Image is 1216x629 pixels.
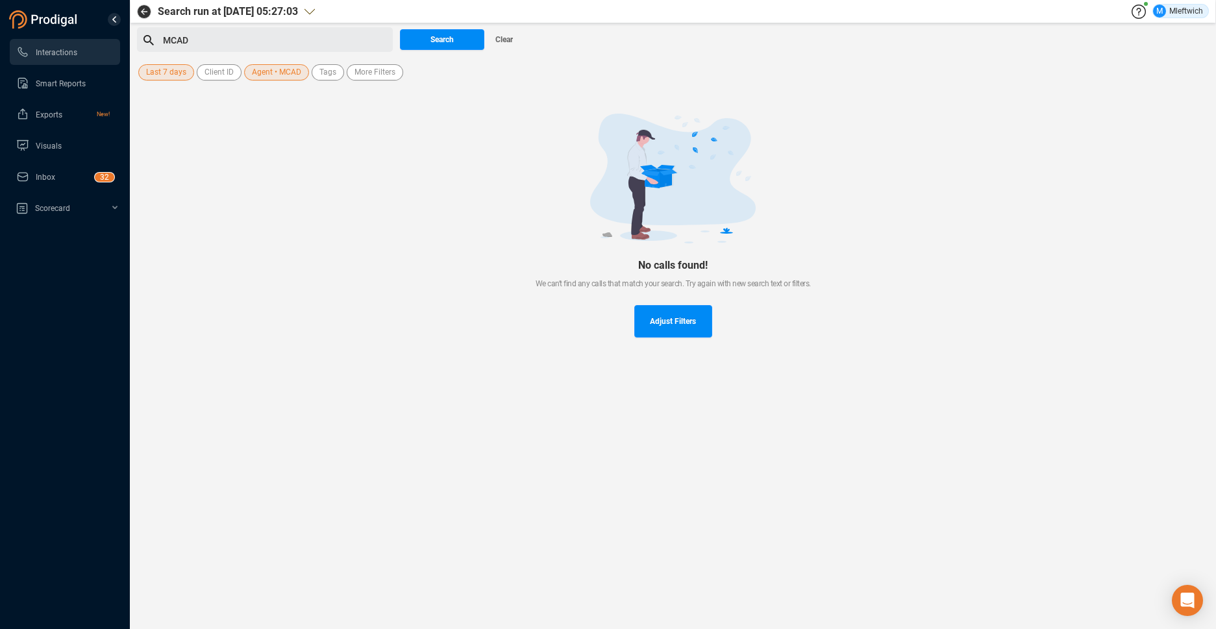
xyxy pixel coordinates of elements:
[158,278,1188,290] div: We can't find any calls that match your search. Try again with new search text or filters.
[163,35,188,45] span: MCAD
[354,64,395,80] span: More Filters
[1153,5,1203,18] div: Mleftwich
[97,101,110,127] span: New!
[16,132,110,158] a: Visuals
[158,4,298,19] span: Search run at [DATE] 05:27:03
[36,110,62,119] span: Exports
[36,173,55,182] span: Inbox
[244,64,309,80] button: Agent • MCAD
[36,142,62,151] span: Visuals
[36,48,77,57] span: Interactions
[16,101,110,127] a: ExportsNew!
[95,173,114,182] sup: 32
[158,259,1188,271] div: No calls found!
[100,173,105,186] p: 3
[16,39,110,65] a: Interactions
[10,132,120,158] li: Visuals
[430,29,454,50] span: Search
[650,305,696,338] span: Adjust Filters
[10,70,120,96] li: Smart Reports
[16,164,110,190] a: Inbox
[400,29,484,50] button: Search
[9,10,81,29] img: prodigal-logo
[1172,585,1203,616] div: Open Intercom Messenger
[146,64,186,80] span: Last 7 days
[197,64,242,80] button: Client ID
[16,70,110,96] a: Smart Reports
[1156,5,1163,18] span: M
[10,164,120,190] li: Inbox
[484,29,523,50] button: Clear
[35,204,70,213] span: Scorecard
[10,39,120,65] li: Interactions
[252,64,301,80] span: Agent • MCAD
[312,64,344,80] button: Tags
[347,64,403,80] button: More Filters
[205,64,234,80] span: Client ID
[10,101,120,127] li: Exports
[138,64,194,80] button: Last 7 days
[36,79,86,88] span: Smart Reports
[495,29,513,50] span: Clear
[319,64,336,80] span: Tags
[634,305,712,338] button: Adjust Filters
[105,173,109,186] p: 2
